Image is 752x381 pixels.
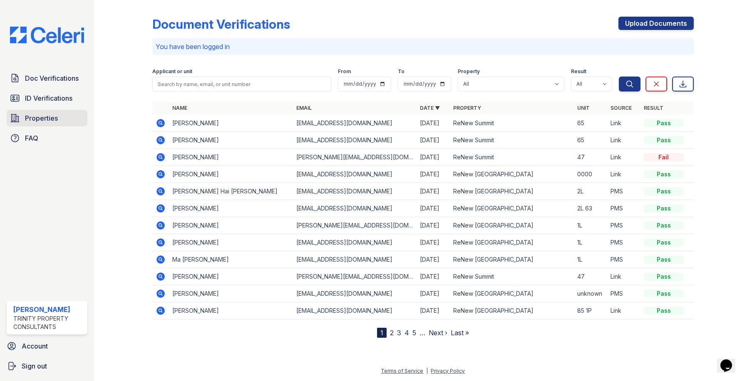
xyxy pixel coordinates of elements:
[169,268,293,285] td: [PERSON_NAME]
[417,183,450,200] td: [DATE]
[450,149,573,166] td: ReNew Summit
[717,348,744,373] iframe: chat widget
[450,217,573,234] td: ReNew [GEOGRAPHIC_DATA]
[296,105,312,111] a: Email
[419,328,425,338] span: …
[450,302,573,319] td: ReNew [GEOGRAPHIC_DATA]
[644,119,684,127] div: Pass
[169,302,293,319] td: [PERSON_NAME]
[293,234,417,251] td: [EMAIL_ADDRESS][DOMAIN_NAME]
[169,149,293,166] td: [PERSON_NAME]
[25,113,58,123] span: Properties
[607,132,640,149] td: Link
[607,115,640,132] td: Link
[574,166,607,183] td: 0000
[607,285,640,302] td: PMS
[417,200,450,217] td: [DATE]
[293,166,417,183] td: [EMAIL_ADDRESS][DOMAIN_NAME]
[450,115,573,132] td: ReNew Summit
[644,187,684,195] div: Pass
[25,133,38,143] span: FAQ
[22,341,48,351] span: Account
[420,105,440,111] a: Date ▼
[169,166,293,183] td: [PERSON_NAME]
[381,368,423,374] a: Terms of Service
[25,73,79,83] span: Doc Verifications
[13,314,84,331] div: Trinity Property Consultants
[574,200,607,217] td: 2L 63
[618,17,694,30] a: Upload Documents
[607,200,640,217] td: PMS
[607,183,640,200] td: PMS
[574,251,607,268] td: 1L
[607,217,640,234] td: PMS
[417,115,450,132] td: [DATE]
[169,251,293,268] td: Ma [PERSON_NAME]
[169,200,293,217] td: [PERSON_NAME]
[644,136,684,144] div: Pass
[450,285,573,302] td: ReNew [GEOGRAPHIC_DATA]
[7,70,87,87] a: Doc Verifications
[169,183,293,200] td: [PERSON_NAME] Hai [PERSON_NAME]
[397,329,401,337] a: 3
[574,217,607,234] td: 1L
[25,93,72,103] span: ID Verifications
[412,329,416,337] a: 5
[453,105,481,111] a: Property
[7,90,87,106] a: ID Verifications
[574,234,607,251] td: 1L
[169,234,293,251] td: [PERSON_NAME]
[644,221,684,230] div: Pass
[426,368,428,374] div: |
[644,238,684,247] div: Pass
[644,204,684,213] div: Pass
[7,130,87,146] a: FAQ
[169,115,293,132] td: [PERSON_NAME]
[293,268,417,285] td: [PERSON_NAME][EMAIL_ADDRESS][DOMAIN_NAME]
[450,200,573,217] td: ReNew [GEOGRAPHIC_DATA]
[293,183,417,200] td: [EMAIL_ADDRESS][DOMAIN_NAME]
[607,234,640,251] td: PMS
[293,149,417,166] td: [PERSON_NAME][EMAIL_ADDRESS][DOMAIN_NAME]
[607,268,640,285] td: Link
[577,105,590,111] a: Unit
[293,285,417,302] td: [EMAIL_ADDRESS][DOMAIN_NAME]
[571,68,586,75] label: Result
[3,27,91,43] img: CE_Logo_Blue-a8612792a0a2168367f1c8372b55b34899dd931a85d93a1a3d3e32e68fde9ad4.png
[574,268,607,285] td: 47
[644,307,684,315] div: Pass
[293,132,417,149] td: [EMAIL_ADDRESS][DOMAIN_NAME]
[398,68,405,75] label: To
[169,285,293,302] td: [PERSON_NAME]
[3,358,91,374] a: Sign out
[574,183,607,200] td: 2L
[405,329,409,337] a: 4
[644,255,684,264] div: Pass
[293,251,417,268] td: [EMAIL_ADDRESS][DOMAIN_NAME]
[169,132,293,149] td: [PERSON_NAME]
[390,329,394,337] a: 2
[574,149,607,166] td: 47
[429,329,447,337] a: Next ›
[644,170,684,178] div: Pass
[152,68,192,75] label: Applicant or unit
[644,153,684,161] div: Fail
[417,285,450,302] td: [DATE]
[293,115,417,132] td: [EMAIL_ADDRESS][DOMAIN_NAME]
[607,166,640,183] td: Link
[13,304,84,314] div: [PERSON_NAME]
[7,110,87,126] a: Properties
[3,338,91,354] a: Account
[644,105,663,111] a: Result
[417,149,450,166] td: [DATE]
[417,302,450,319] td: [DATE]
[152,17,290,32] div: Document Verifications
[417,166,450,183] td: [DATE]
[607,302,640,319] td: Link
[574,115,607,132] td: 65
[450,132,573,149] td: ReNew Summit
[417,217,450,234] td: [DATE]
[450,268,573,285] td: ReNew Summit
[574,285,607,302] td: unknown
